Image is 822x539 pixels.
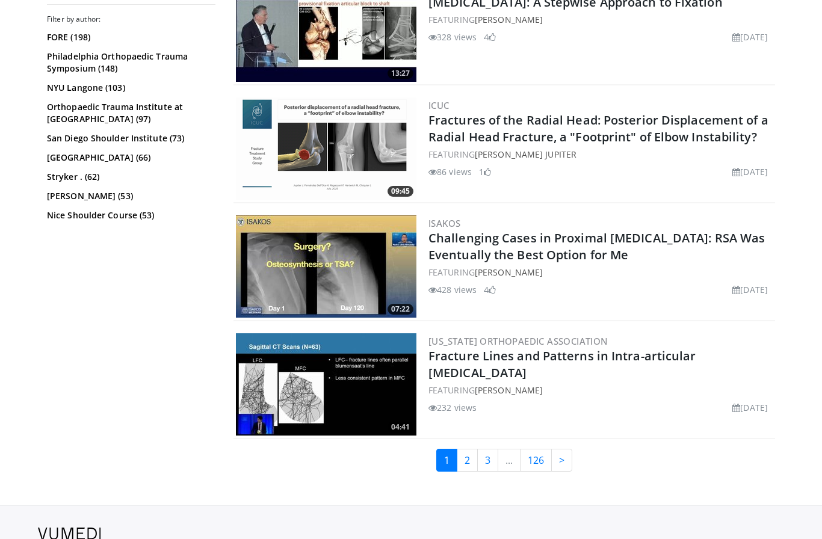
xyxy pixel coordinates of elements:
a: 1 [436,449,457,472]
a: ISAKOS [428,217,460,229]
span: 09:45 [388,186,413,197]
a: FORE (198) [47,31,212,43]
a: NYU Langone (103) [47,82,212,94]
li: 232 views [428,401,477,414]
img: cb50f203-b60d-40ba-aef3-10f35c6c1e39.png.300x170_q85_crop-smart_upscale.png [236,97,416,200]
a: Orthopaedic Trauma Institute at [GEOGRAPHIC_DATA] (97) [47,101,212,125]
img: cb3b0fe0-f747-4b3f-87c9-86a88a0a5c88.300x170_q85_crop-smart_upscale.jpg [236,333,416,436]
div: FEATURING [428,266,773,279]
a: > [551,449,572,472]
li: 4 [484,283,496,296]
a: 3 [477,449,498,472]
a: [PERSON_NAME] (53) [47,190,212,202]
img: e883b6d0-1c5f-4fbd-bf11-c04b5ae9af52.300x170_q85_crop-smart_upscale.jpg [236,215,416,318]
li: [DATE] [732,401,768,414]
span: 04:41 [388,422,413,433]
li: [DATE] [732,165,768,178]
a: Philadelphia Orthopaedic Trauma Symposium (148) [47,51,212,75]
div: FEATURING [428,148,773,161]
a: [PERSON_NAME] [475,384,543,396]
a: Stryker . (62) [47,171,212,183]
li: [DATE] [732,31,768,43]
a: [GEOGRAPHIC_DATA] (66) [47,152,212,164]
a: 2 [457,449,478,472]
a: [US_STATE] Orthopaedic Association [428,335,608,347]
span: 07:22 [388,304,413,315]
li: 428 views [428,283,477,296]
div: FEATURING [428,384,773,396]
li: 4 [484,31,496,43]
a: 126 [520,449,552,472]
a: Nice Shoulder Course (53) [47,209,212,221]
li: 1 [479,165,491,178]
a: Fractures of the Radial Head: Posterior Displacement of a Radial Head Fracture, a "Footprint" of ... [428,112,768,145]
nav: Search results pages [233,449,775,472]
a: Fracture Lines and Patterns in Intra-articular [MEDICAL_DATA] [428,348,696,381]
a: Challenging Cases in Proximal [MEDICAL_DATA]: RSA Was Eventually the Best Option for Me [428,230,765,263]
span: 13:27 [388,68,413,79]
li: 86 views [428,165,472,178]
a: 07:22 [236,215,416,318]
div: FEATURING [428,13,773,26]
a: [PERSON_NAME] [475,266,543,278]
a: ICUC [428,99,450,111]
a: [PERSON_NAME] Jupiter [475,149,576,160]
a: 04:41 [236,333,416,436]
li: 328 views [428,31,477,43]
a: [PERSON_NAME] [475,14,543,25]
a: 09:45 [236,97,416,200]
h3: Filter by author: [47,14,215,24]
a: San Diego Shoulder Institute (73) [47,132,212,144]
li: [DATE] [732,283,768,296]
